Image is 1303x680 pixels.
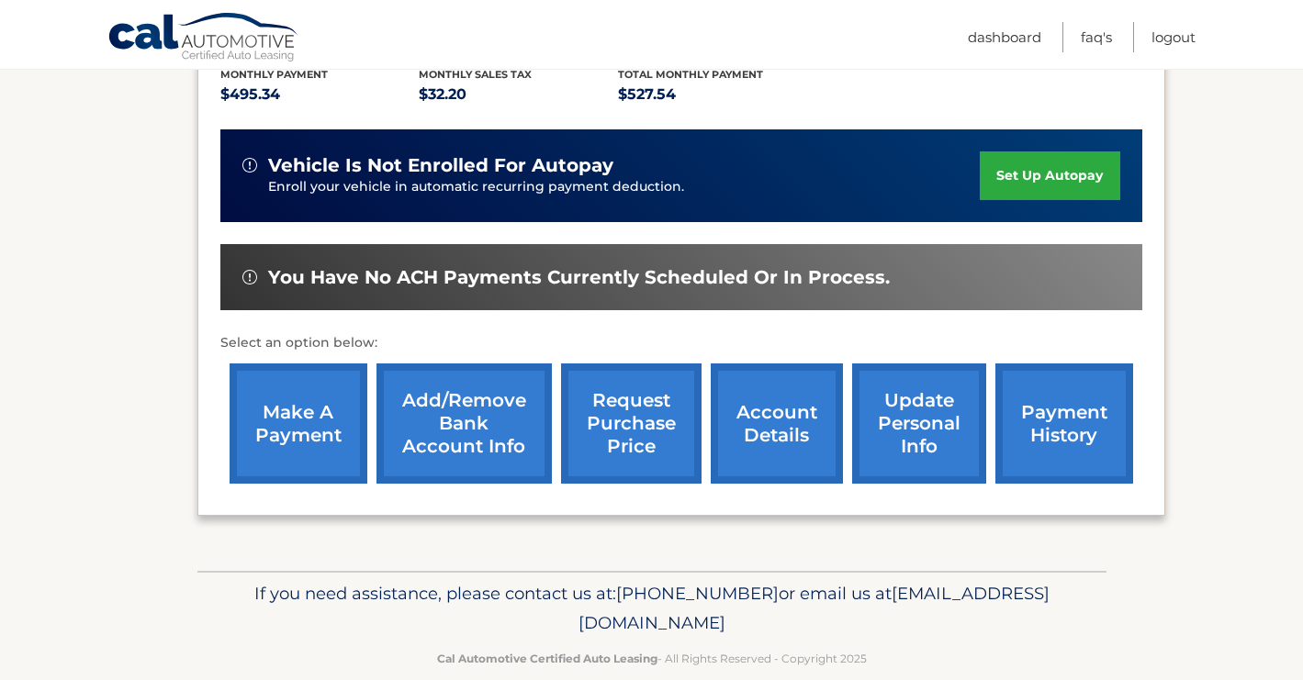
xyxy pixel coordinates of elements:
[220,82,420,107] p: $495.34
[209,649,1095,668] p: - All Rights Reserved - Copyright 2025
[268,154,613,177] span: vehicle is not enrolled for autopay
[220,68,328,81] span: Monthly Payment
[209,579,1095,638] p: If you need assistance, please contact us at: or email us at
[711,363,843,484] a: account details
[561,363,702,484] a: request purchase price
[268,266,890,289] span: You have no ACH payments currently scheduled or in process.
[1081,22,1112,52] a: FAQ's
[618,68,763,81] span: Total Monthly Payment
[419,68,532,81] span: Monthly sales Tax
[242,270,257,284] img: alert-white.svg
[419,82,618,107] p: $32.20
[268,177,981,197] p: Enroll your vehicle in automatic recurring payment deduction.
[230,363,367,484] a: make a payment
[376,363,552,484] a: Add/Remove bank account info
[242,158,257,173] img: alert-white.svg
[1151,22,1196,52] a: Logout
[980,151,1119,200] a: set up autopay
[852,363,986,484] a: update personal info
[220,332,1142,354] p: Select an option below:
[616,583,779,604] span: [PHONE_NUMBER]
[107,12,300,65] a: Cal Automotive
[995,363,1133,484] a: payment history
[578,583,1050,633] span: [EMAIL_ADDRESS][DOMAIN_NAME]
[968,22,1041,52] a: Dashboard
[618,82,817,107] p: $527.54
[437,652,657,665] strong: Cal Automotive Certified Auto Leasing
